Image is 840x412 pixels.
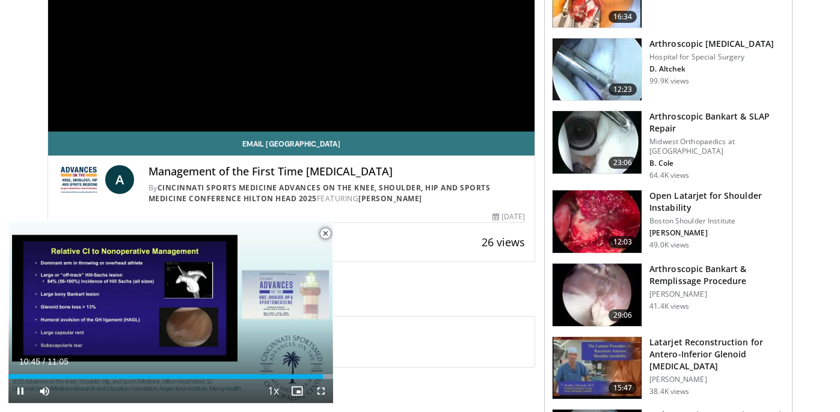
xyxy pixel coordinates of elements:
div: By FEATURING [149,183,526,204]
video-js: Video Player [8,221,333,404]
a: 12:03 Open Latarjet for Shoulder Instability Boston Shoulder Institute [PERSON_NAME] 49.0K views [552,190,785,253]
a: A [105,165,134,194]
span: 23:06 [609,157,637,169]
span: 26 views [482,235,525,249]
img: Cincinnati Sports Medicine Advances on the Knee, Shoulder, Hip and Sports Medicine Conference Hil... [58,165,100,194]
button: Fullscreen [309,379,333,403]
p: 38.4K views [649,387,689,396]
a: 29:06 Arthroscopic Bankart & Remplissage Procedure [PERSON_NAME] 41.4K views [552,263,785,327]
img: 944938_3.png.150x105_q85_crop-smart_upscale.jpg [553,190,642,253]
span: 11:05 [48,357,69,366]
h3: Arthroscopic Bankart & Remplissage Procedure [649,263,785,287]
button: Enable picture-in-picture mode [285,379,309,403]
span: 29:06 [609,309,637,321]
p: 41.4K views [649,301,689,311]
span: 12:23 [609,83,637,95]
button: Mute [32,379,57,403]
div: Progress Bar [8,374,333,379]
p: [PERSON_NAME] [649,375,785,384]
p: Hospital for Special Surgery [649,52,774,62]
span: 16:34 [609,11,637,23]
span: 10:45 [19,357,40,366]
div: [DATE] [492,211,525,222]
h3: Arthroscopic [MEDICAL_DATA] [649,38,774,50]
button: Playback Rate [261,379,285,403]
p: D. Altchek [649,64,774,74]
button: Close [313,221,337,246]
h3: Open Latarjet for Shoulder Instability [649,190,785,214]
img: cole_0_3.png.150x105_q85_crop-smart_upscale.jpg [553,111,642,174]
img: 38708_0000_3.png.150x105_q85_crop-smart_upscale.jpg [553,337,642,399]
h4: Management of the First Time [MEDICAL_DATA] [149,165,526,178]
a: Cincinnati Sports Medicine Advances on the Knee, Shoulder, Hip and Sports Medicine Conference Hil... [149,183,491,204]
a: 23:06 Arthroscopic Bankart & SLAP Repair Midwest Orthopaedics at [GEOGRAPHIC_DATA] B. Cole 64.4K ... [552,111,785,180]
p: B. Cole [649,159,785,168]
span: 12:03 [609,236,637,248]
p: [PERSON_NAME] [649,228,785,238]
p: 64.4K views [649,171,689,180]
h3: Arthroscopic Bankart & SLAP Repair [649,111,785,135]
p: Boston Shoulder Institute [649,216,785,226]
img: wolf_3.png.150x105_q85_crop-smart_upscale.jpg [553,264,642,326]
p: Midwest Orthopaedics at [GEOGRAPHIC_DATA] [649,137,785,156]
span: 15:47 [609,382,637,394]
a: 12:23 Arthroscopic [MEDICAL_DATA] Hospital for Special Surgery D. Altchek 99.9K views [552,38,785,101]
p: 49.0K views [649,240,689,250]
a: Email [GEOGRAPHIC_DATA] [48,132,535,156]
a: 15:47 Latarjet Reconstruction for Antero-Inferior Glenoid [MEDICAL_DATA] [PERSON_NAME] 38.4K views [552,336,785,400]
span: / [43,357,45,366]
img: 10039_3.png.150x105_q85_crop-smart_upscale.jpg [553,38,642,101]
p: [PERSON_NAME] [649,289,785,299]
a: [PERSON_NAME] [358,193,422,204]
button: Pause [8,379,32,403]
h3: Latarjet Reconstruction for Antero-Inferior Glenoid [MEDICAL_DATA] [649,336,785,372]
p: 99.9K views [649,76,689,86]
